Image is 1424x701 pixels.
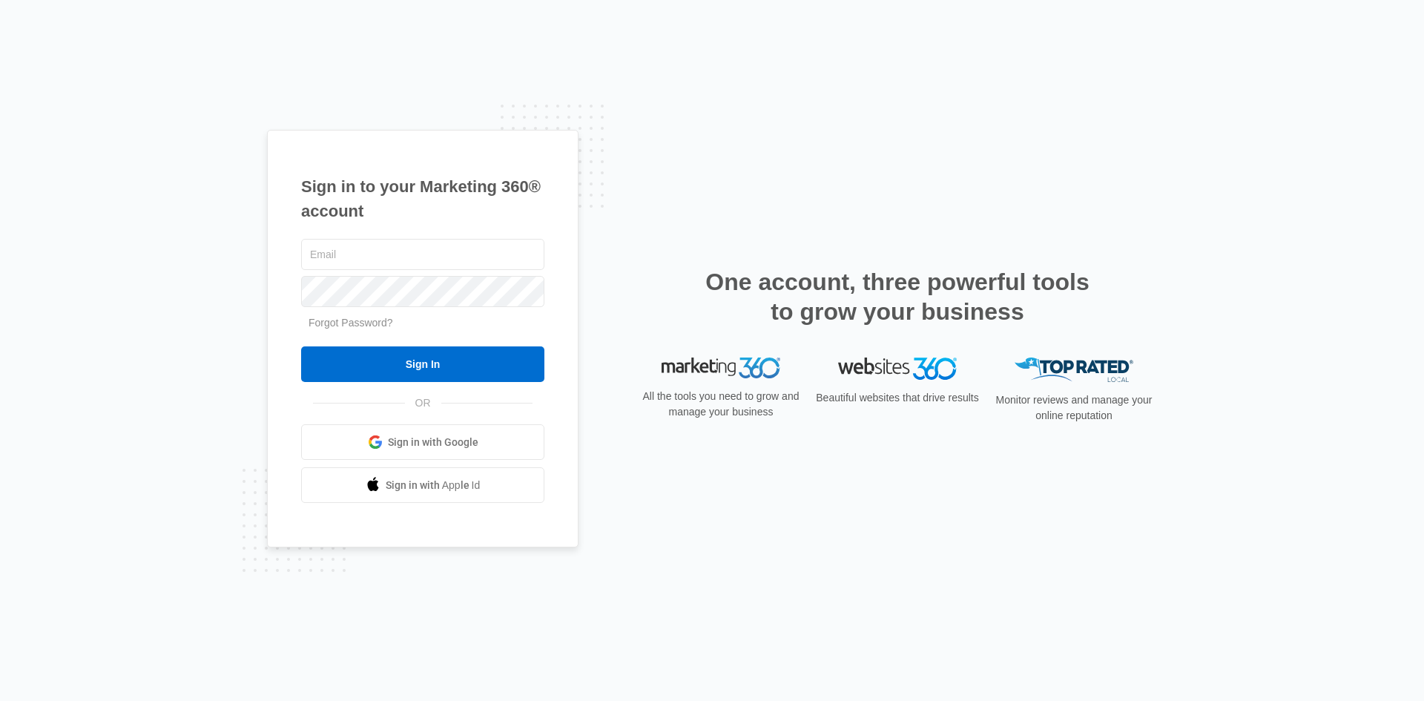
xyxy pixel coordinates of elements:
[991,392,1157,424] p: Monitor reviews and manage your online reputation
[301,424,544,460] a: Sign in with Google
[388,435,478,450] span: Sign in with Google
[309,317,393,329] a: Forgot Password?
[701,267,1094,326] h2: One account, three powerful tools to grow your business
[662,358,780,378] img: Marketing 360
[814,390,980,406] p: Beautiful websites that drive results
[838,358,957,379] img: Websites 360
[301,467,544,503] a: Sign in with Apple Id
[301,346,544,382] input: Sign In
[301,174,544,223] h1: Sign in to your Marketing 360® account
[405,395,441,411] span: OR
[1015,358,1133,382] img: Top Rated Local
[301,239,544,270] input: Email
[386,478,481,493] span: Sign in with Apple Id
[638,389,804,420] p: All the tools you need to grow and manage your business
